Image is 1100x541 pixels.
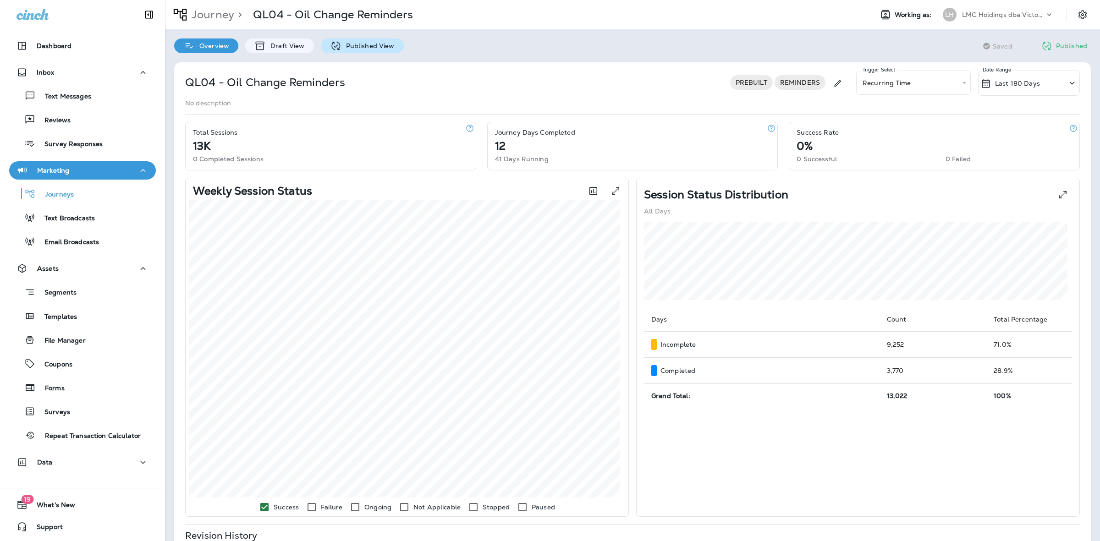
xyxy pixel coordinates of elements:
td: 3,770 [880,358,987,384]
p: > [234,8,242,22]
button: Assets [9,259,156,278]
button: 19What's New [9,496,156,514]
p: Paused [532,503,555,511]
span: 100% [994,392,1011,400]
p: QL04 - Oil Change Reminders [253,8,413,22]
p: 0 Failed [946,155,971,163]
p: Last 180 Days [995,80,1040,87]
button: Survey Responses [9,134,156,153]
p: Survey Responses [35,140,103,149]
p: Inbox [37,69,54,76]
span: PREBUILT [730,79,773,86]
p: Data [37,459,53,466]
p: Session Status Distribution [644,191,788,198]
span: Saved [993,43,1012,50]
p: Published [1056,42,1087,49]
p: Text Broadcasts [35,214,95,223]
th: Total Percentage [986,307,1072,332]
button: Toggle between session count and session percentage [584,182,603,200]
button: Reviews [9,110,156,129]
p: Repeat Transaction Calculator [36,432,141,441]
th: Count [880,307,987,332]
p: Text Messages [36,93,91,101]
p: Dashboard [37,42,71,49]
p: 41 Days Running [495,155,549,163]
p: 0% [797,142,813,150]
button: View graph expanded to full screen [606,182,625,200]
p: Ongoing [364,503,391,511]
div: Recurring Time [856,71,971,95]
p: Email Broadcasts [35,238,99,247]
p: Weekly Session Status [193,187,312,195]
button: Data [9,453,156,471]
p: Marketing [37,167,69,174]
span: What's New [27,501,75,512]
button: Surveys [9,402,156,421]
button: Support [9,518,156,536]
p: Segments [35,289,77,298]
p: Overview [195,42,229,49]
button: Segments [9,282,156,302]
p: 12 [495,142,506,150]
th: Days [644,307,880,332]
span: 13,022 [887,392,907,400]
p: Surveys [35,408,70,417]
p: Completed [660,367,695,374]
button: Marketing [9,161,156,180]
td: 9,252 [880,332,987,358]
div: Edit [829,71,846,96]
td: 28.9 % [986,358,1072,384]
p: Stopped [483,503,510,511]
button: Journeys [9,184,156,203]
p: Not Applicable [413,503,461,511]
button: Repeat Transaction Calculator [9,426,156,445]
p: Total Sessions [193,129,237,136]
p: Success Rate [797,129,839,136]
span: 19 [21,495,33,504]
td: 71.0 % [986,332,1072,358]
button: Collapse Sidebar [136,5,162,24]
div: LH [943,8,957,22]
button: View Pie expanded to full screen [1054,186,1072,204]
p: Incomplete [660,341,696,348]
p: 0 Successful [797,155,837,163]
p: Revision History [185,532,257,539]
p: QL04 - Oil Change Reminders [185,75,345,90]
button: Settings [1074,6,1091,23]
span: Grand Total: [651,392,690,400]
p: Templates [35,313,77,322]
button: Text Broadcasts [9,208,156,227]
p: Coupons [35,361,72,369]
p: Journeys [36,191,74,199]
span: Working as: [895,11,934,19]
p: Journey [188,8,234,22]
p: No description [185,99,231,107]
button: Email Broadcasts [9,232,156,251]
button: Forms [9,378,156,397]
button: File Manager [9,330,156,350]
p: 13K [193,142,210,150]
p: Draft View [266,42,304,49]
p: Success [274,503,299,511]
p: Date Range [983,66,1012,73]
button: Templates [9,306,156,326]
p: Forms [36,384,65,393]
p: Reviews [35,116,71,125]
p: File Manager [35,337,86,345]
p: Failure [321,503,342,511]
label: Trigger Select [863,66,896,73]
span: Support [27,523,63,534]
p: All Days [644,208,671,215]
p: Published View [341,42,395,49]
button: Coupons [9,354,156,373]
p: 0 Completed Sessions [193,155,264,163]
p: Journey Days Completed [495,129,575,136]
button: Text Messages [9,86,156,105]
button: Inbox [9,63,156,82]
button: Dashboard [9,37,156,55]
p: Assets [37,265,59,272]
p: LMC Holdings dba Victory Lane Quick Oil Change [962,11,1045,18]
span: REMINDERS [775,79,825,86]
